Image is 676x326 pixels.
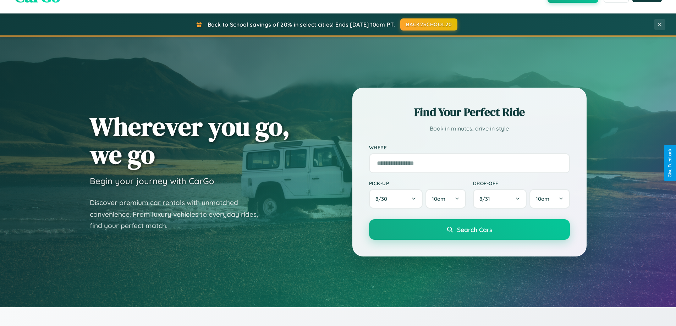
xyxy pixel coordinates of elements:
button: 8/31 [473,189,527,209]
span: Search Cars [457,226,492,233]
button: Search Cars [369,219,570,240]
h1: Wherever you go, we go [90,112,290,168]
span: 8 / 31 [479,195,494,202]
h3: Begin your journey with CarGo [90,176,214,186]
label: Pick-up [369,180,466,186]
div: Give Feedback [667,149,672,177]
p: Book in minutes, drive in style [369,123,570,134]
span: Back to School savings of 20% in select cities! Ends [DATE] 10am PT. [208,21,395,28]
button: 10am [529,189,570,209]
span: 10am [536,195,549,202]
p: Discover premium car rentals with unmatched convenience. From luxury vehicles to everyday rides, ... [90,197,267,232]
label: Drop-off [473,180,570,186]
label: Where [369,144,570,150]
h2: Find Your Perfect Ride [369,104,570,120]
span: 8 / 30 [375,195,391,202]
button: BACK2SCHOOL20 [400,18,457,31]
button: 10am [425,189,466,209]
button: 8/30 [369,189,423,209]
span: 10am [432,195,445,202]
